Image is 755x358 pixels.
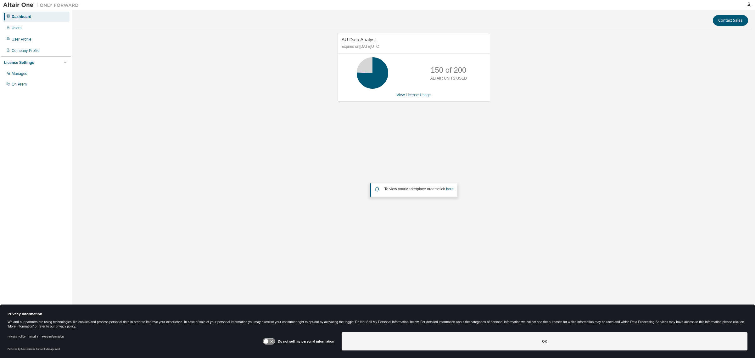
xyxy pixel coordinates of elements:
div: Company Profile [12,48,40,53]
span: To view your click [384,187,454,191]
div: Users [12,25,21,31]
em: Marketplace orders [405,187,438,191]
div: On Prem [12,82,27,87]
p: 150 of 200 [431,65,466,76]
p: Expires on [DATE] UTC [342,44,484,49]
button: Contact Sales [713,15,748,26]
span: AU Data Analyst [342,37,376,42]
a: here [446,187,454,191]
div: Managed [12,71,27,76]
img: Altair One [3,2,82,8]
a: View License Usage [397,93,431,97]
div: User Profile [12,37,31,42]
div: License Settings [4,60,34,65]
p: ALTAIR UNITS USED [430,76,467,81]
div: Dashboard [12,14,31,19]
